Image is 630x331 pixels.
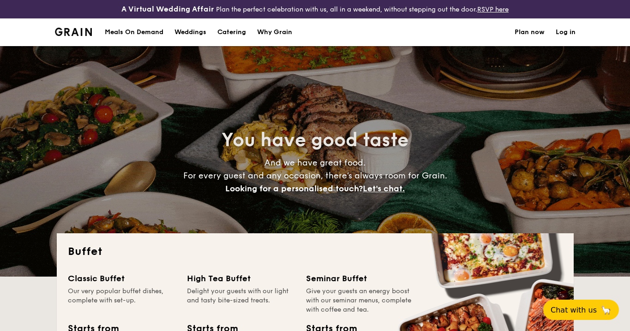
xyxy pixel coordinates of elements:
div: Our very popular buffet dishes, complete with set-up. [68,287,176,314]
div: Meals On Demand [105,18,163,46]
a: Log in [556,18,576,46]
div: Seminar Buffet [306,272,414,285]
div: Why Grain [257,18,292,46]
div: Plan the perfect celebration with us, all in a weekend, without stepping out the door. [105,4,525,15]
div: High Tea Buffet [187,272,295,285]
h2: Buffet [68,244,563,259]
a: Why Grain [252,18,298,46]
a: Logotype [55,28,92,36]
a: Plan now [515,18,545,46]
span: Chat with us [551,306,597,314]
span: You have good taste [222,129,408,151]
div: Classic Buffet [68,272,176,285]
a: RSVP here [477,6,509,13]
span: Let's chat. [363,183,405,194]
a: Catering [212,18,252,46]
div: Weddings [174,18,206,46]
div: Delight your guests with our light and tasty bite-sized treats. [187,287,295,314]
span: Looking for a personalised touch? [225,183,363,194]
button: Chat with us🦙 [543,300,619,320]
h4: A Virtual Wedding Affair [121,4,214,15]
a: Meals On Demand [99,18,169,46]
div: Give your guests an energy boost with our seminar menus, complete with coffee and tea. [306,287,414,314]
img: Grain [55,28,92,36]
span: And we have great food. For every guest and any occasion, there’s always room for Grain. [183,158,447,194]
span: 🦙 [600,305,612,315]
a: Weddings [169,18,212,46]
h1: Catering [217,18,246,46]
